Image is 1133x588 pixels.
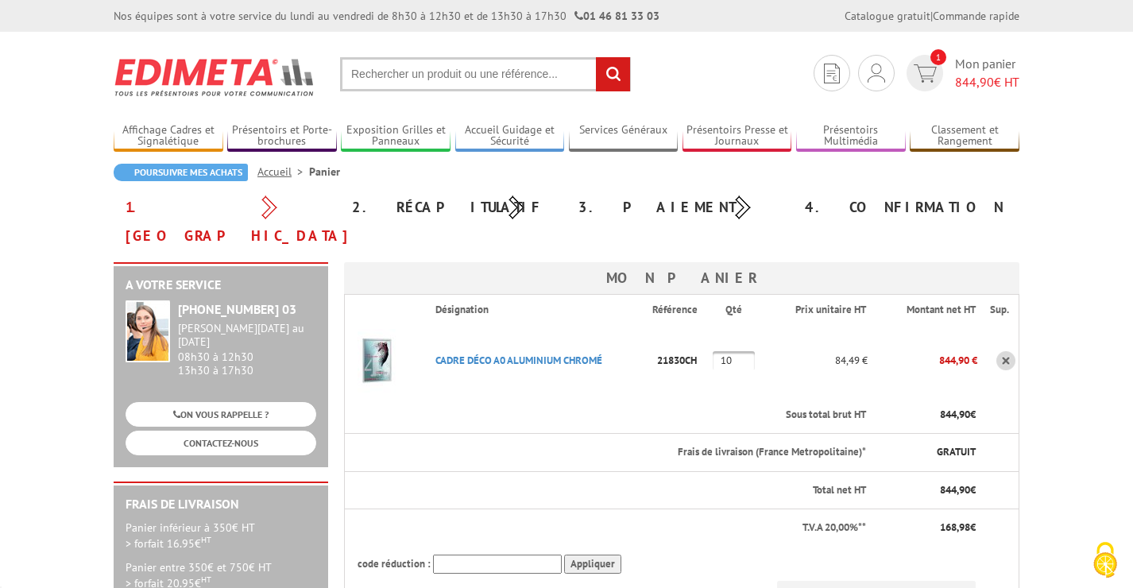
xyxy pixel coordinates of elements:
img: devis rapide [868,64,885,83]
a: Présentoirs Presse et Journaux [683,123,792,149]
a: Commande rapide [933,9,1019,23]
p: T.V.A 20,00%** [358,520,866,536]
span: code réduction : [358,557,431,571]
p: € [880,520,976,536]
input: Appliquer [564,555,621,574]
img: devis rapide [914,64,937,83]
p: 21830CH [652,346,713,374]
a: Présentoirs et Porte-brochures [227,123,337,149]
a: Accueil [257,164,309,179]
a: ON VOUS RAPPELLE ? [126,402,316,427]
p: Total net HT [358,483,866,498]
p: Référence [652,303,711,318]
input: rechercher [596,57,630,91]
h2: A votre service [126,278,316,292]
th: Qté [713,295,764,325]
p: € [880,483,976,498]
li: Panier [309,164,340,180]
a: Exposition Grilles et Panneaux [341,123,450,149]
img: Edimeta [114,48,316,106]
img: widget-service.jpg [126,300,170,362]
span: > forfait 16.95€ [126,536,211,551]
a: Services Généraux [569,123,679,149]
th: Sup. [977,295,1019,325]
img: Cookies (fenêtre modale) [1085,540,1125,580]
div: 2. Récapitulatif [340,193,566,222]
sup: HT [201,574,211,585]
a: Classement et Rangement [910,123,1019,149]
div: Nos équipes sont à votre service du lundi au vendredi de 8h30 à 12h30 et de 13h30 à 17h30 [114,8,659,24]
a: Présentoirs Multimédia [796,123,906,149]
p: € [880,408,976,423]
p: 84,49 € [764,346,868,374]
img: CADRE DéCO A0 ALUMINIUM CHROMé [345,329,408,393]
strong: 01 46 81 33 03 [574,9,659,23]
p: Panier inférieur à 350€ HT [126,520,316,551]
p: Frais de livraison (France Metropolitaine)* [435,445,866,460]
div: 3. Paiement [566,193,793,222]
span: Mon panier [955,55,1019,91]
a: Catalogue gratuit [845,9,930,23]
span: 844,90 [955,74,994,90]
a: Poursuivre mes achats [114,164,248,181]
span: 168,98 [940,520,970,534]
th: Sous total brut HT [423,397,868,434]
img: devis rapide [824,64,840,83]
a: Affichage Cadres et Signalétique [114,123,223,149]
strong: [PHONE_NUMBER] 03 [178,301,296,317]
th: Désignation [423,295,652,325]
span: 844,90 [940,483,970,497]
span: € HT [955,73,1019,91]
a: CADRE DéCO A0 ALUMINIUM CHROMé [435,354,602,367]
div: | [845,8,1019,24]
p: Montant net HT [880,303,976,318]
a: Accueil Guidage et Sécurité [455,123,565,149]
sup: HT [201,534,211,545]
a: CONTACTEZ-NOUS [126,431,316,455]
button: Cookies (fenêtre modale) [1077,534,1133,588]
span: GRATUIT [937,445,976,458]
input: Rechercher un produit ou une référence... [340,57,631,91]
p: 844,90 € [868,346,977,374]
p: Prix unitaire HT [776,303,866,318]
span: 1 [930,49,946,65]
h3: Mon panier [344,262,1019,294]
h2: Frais de Livraison [126,497,316,512]
div: 4. Confirmation [793,193,1019,222]
div: [PERSON_NAME][DATE] au [DATE] [178,322,316,349]
div: 08h30 à 12h30 13h30 à 17h30 [178,322,316,377]
span: 844,90 [940,408,970,421]
a: devis rapide 1 Mon panier 844,90€ HT [903,55,1019,91]
div: 1. [GEOGRAPHIC_DATA] [114,193,340,250]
